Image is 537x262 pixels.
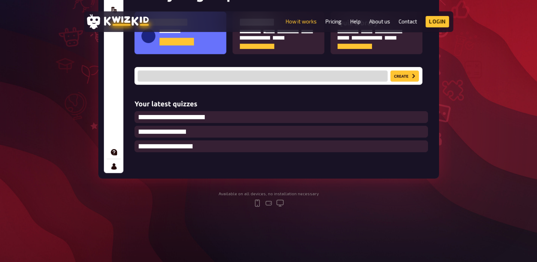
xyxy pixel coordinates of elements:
svg: desktop [276,199,284,207]
a: Help [350,18,361,24]
div: Available on all devices, no installation necessary [219,191,319,196]
a: About us [369,18,390,24]
a: Login [426,16,449,27]
a: Contact [399,18,417,24]
a: Pricing [325,18,341,24]
svg: tablet [264,199,273,207]
svg: mobile [253,199,262,207]
a: How it works [285,18,317,24]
